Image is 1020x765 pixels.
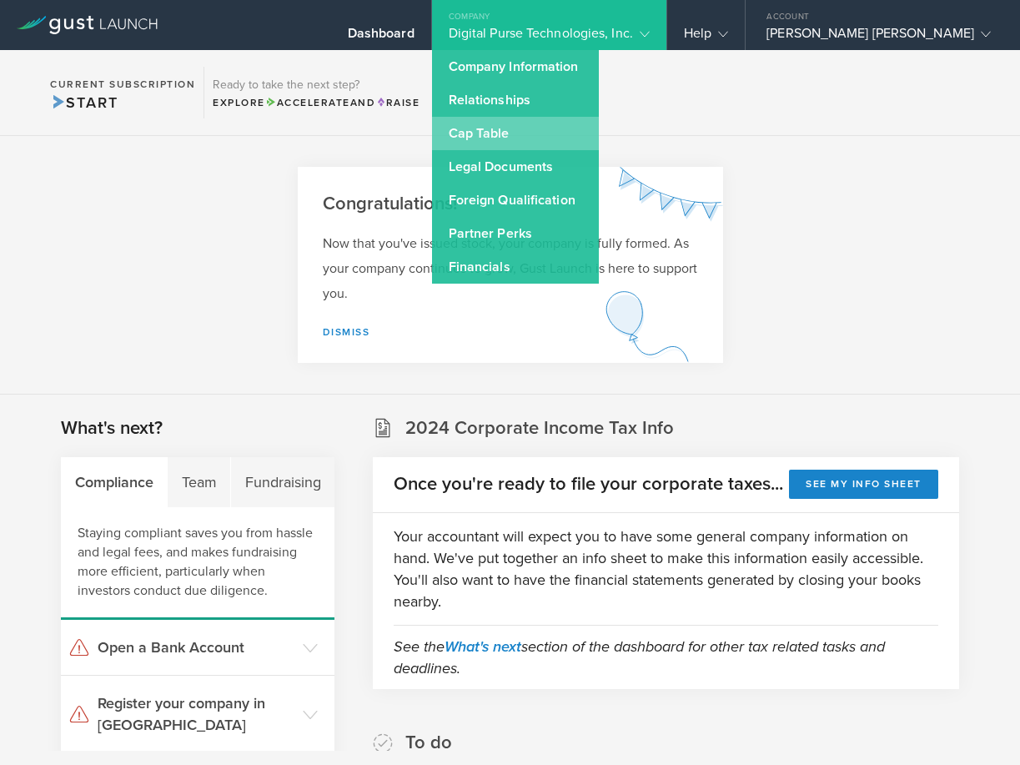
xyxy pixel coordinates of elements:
h3: Open a Bank Account [98,637,294,658]
div: Staying compliant saves you from hassle and legal fees, and makes fundraising more efficient, par... [61,507,334,620]
p: Now that you've issued stock, your company is fully formed. As your company continues to grow, Gu... [323,231,698,306]
div: Ready to take the next step?ExploreAccelerateandRaise [203,67,428,118]
p: Your accountant will expect you to have some general company information on hand. We've put toget... [394,526,938,612]
h2: Current Subscription [50,79,195,89]
h2: What's next? [61,416,163,440]
a: What's next [445,637,521,656]
h2: To do [405,731,452,755]
button: See my info sheet [789,470,938,499]
h2: Once you're ready to file your corporate taxes... [394,472,783,496]
div: Fundraising [231,457,334,507]
h3: Ready to take the next step? [213,79,420,91]
div: Compliance [61,457,168,507]
div: Dashboard [348,25,415,50]
em: See the section of the dashboard for other tax related tasks and deadlines. [394,637,885,677]
span: Accelerate [265,97,350,108]
iframe: Chat Widget [937,685,1020,765]
div: Digital Purse Technologies, Inc. [449,25,650,50]
span: and [265,97,376,108]
div: Help [684,25,728,50]
h2: Congratulations! [323,192,698,216]
div: [PERSON_NAME] [PERSON_NAME] [766,25,991,50]
h2: 2024 Corporate Income Tax Info [405,416,674,440]
div: Team [168,457,231,507]
span: Raise [375,97,420,108]
span: Start [50,93,118,112]
a: Dismiss [323,326,370,338]
div: Explore [213,95,420,110]
h3: Register your company in [GEOGRAPHIC_DATA] [98,692,294,736]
